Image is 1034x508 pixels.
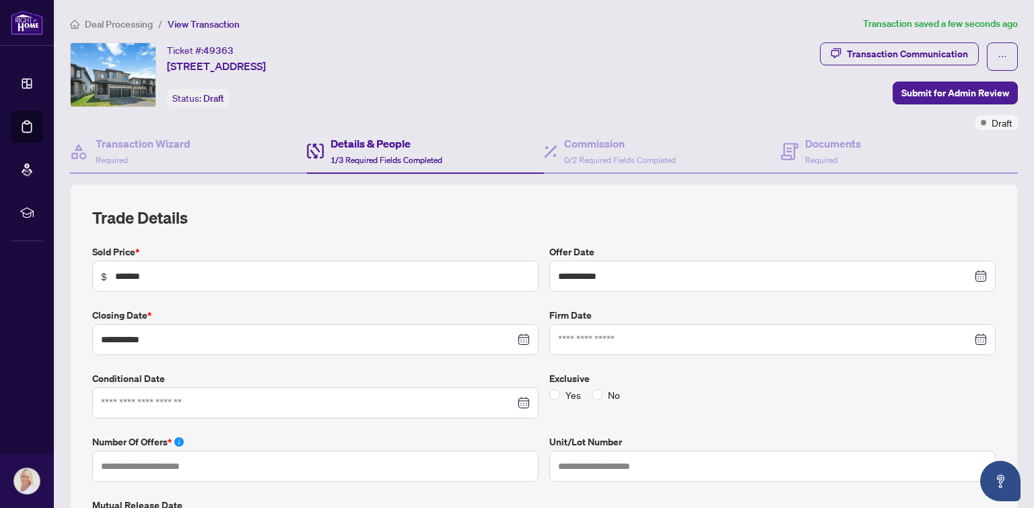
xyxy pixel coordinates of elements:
h4: Documents [805,135,861,152]
span: No [602,387,625,402]
span: Required [805,155,837,165]
span: Deal Processing [85,18,153,30]
label: Number of offers [92,435,539,449]
img: Profile Icon [14,468,40,494]
label: Exclusive [549,371,996,386]
label: Closing Date [92,308,539,323]
span: Submit for Admin Review [901,82,1009,104]
span: Required [96,155,128,165]
h4: Details & People [331,135,442,152]
span: $ [101,269,107,284]
img: logo [11,10,43,35]
span: home [70,20,79,29]
label: Firm Date [549,308,996,323]
div: Transaction Communication [847,43,968,65]
span: info-circle [174,437,184,447]
h4: Transaction Wizard [96,135,191,152]
h4: Commission [564,135,676,152]
button: Open asap [980,461,1021,501]
label: Unit/Lot Number [549,435,996,449]
span: 49363 [203,44,234,57]
span: Draft [203,92,224,104]
span: Draft [992,115,1012,130]
span: 0/2 Required Fields Completed [564,155,676,165]
label: Sold Price [92,245,539,259]
span: Yes [560,387,586,402]
article: Transaction saved a few seconds ago [863,16,1018,32]
span: ellipsis [998,52,1007,61]
img: IMG-X12346315_1.jpg [71,43,156,106]
span: [STREET_ADDRESS] [167,58,266,74]
div: Ticket #: [167,42,234,58]
label: Offer Date [549,245,996,259]
li: / [158,16,162,32]
h2: Trade Details [92,207,996,228]
button: Submit for Admin Review [893,82,1018,104]
span: 1/3 Required Fields Completed [331,155,442,165]
span: View Transaction [168,18,240,30]
button: Transaction Communication [820,42,979,65]
label: Conditional Date [92,371,539,386]
div: Status: [167,89,230,107]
